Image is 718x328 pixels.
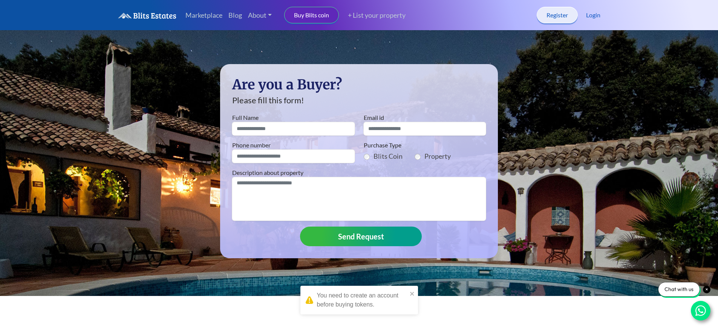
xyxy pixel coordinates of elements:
[232,76,486,94] h5: Are you a Buyer?
[245,7,275,23] a: About
[284,7,339,23] a: Buy Blits coin
[232,169,486,176] label: Description about property
[410,289,415,298] button: close
[658,282,700,297] div: Chat with us
[364,141,486,149] label: Purchase Type
[300,227,422,246] button: Send Request
[232,114,354,121] label: Full Name
[364,114,486,121] label: Email id
[232,141,354,149] label: Phone number
[339,10,406,20] a: + List your property
[118,12,176,19] img: logo.6a08bd47fd1234313fe35534c588d03a.svg
[232,94,486,106] p: Please fill this form!
[225,7,245,23] a: Blog
[182,7,225,23] a: Marketplace
[317,291,407,309] div: You need to create an account before buying tokens.
[586,11,600,20] a: Login
[424,152,451,160] label: Property
[537,7,578,23] a: Register
[374,152,403,160] label: Blits Coin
